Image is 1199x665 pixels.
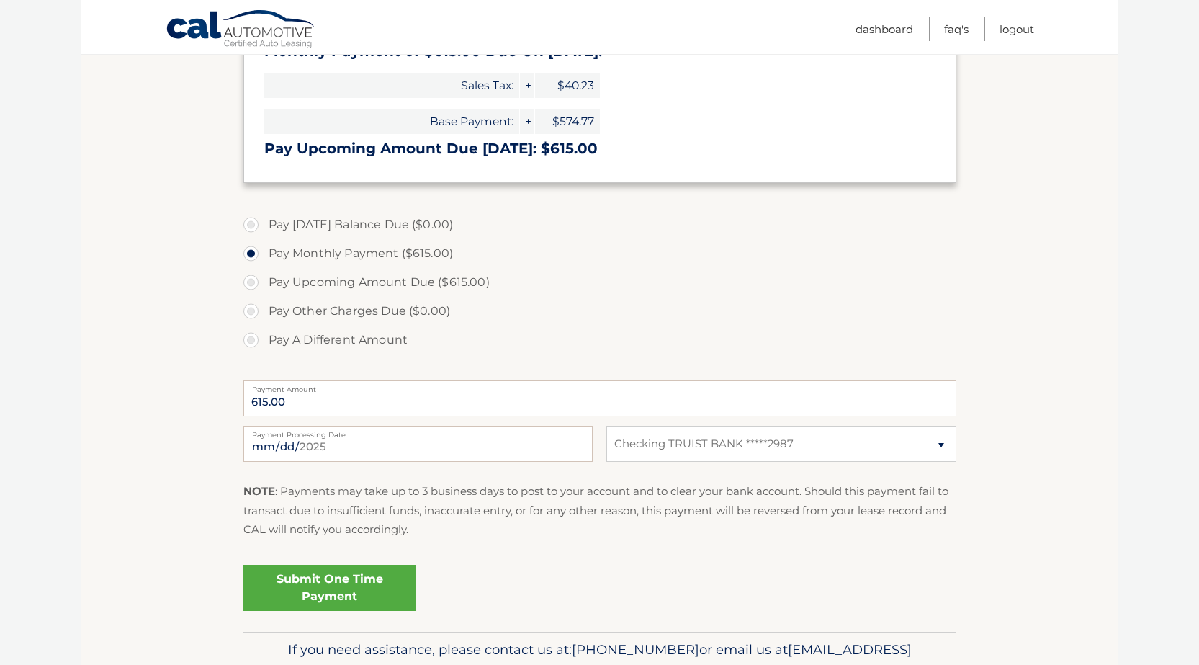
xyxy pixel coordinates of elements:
strong: NOTE [243,484,275,498]
span: + [520,73,534,98]
a: FAQ's [944,17,969,41]
span: Sales Tax: [264,73,519,98]
a: Cal Automotive [166,9,317,51]
a: Logout [1000,17,1034,41]
label: Pay A Different Amount [243,326,956,354]
a: Submit One Time Payment [243,565,416,611]
label: Pay Monthly Payment ($615.00) [243,239,956,268]
label: Pay Other Charges Due ($0.00) [243,297,956,326]
label: Pay [DATE] Balance Due ($0.00) [243,210,956,239]
span: Base Payment: [264,109,519,134]
input: Payment Amount [243,380,956,416]
span: + [520,109,534,134]
span: $40.23 [535,73,600,98]
span: [PHONE_NUMBER] [572,641,699,658]
a: Dashboard [856,17,913,41]
h3: Pay Upcoming Amount Due [DATE]: $615.00 [264,140,935,158]
label: Payment Amount [243,380,956,392]
input: Payment Date [243,426,593,462]
label: Payment Processing Date [243,426,593,437]
label: Pay Upcoming Amount Due ($615.00) [243,268,956,297]
p: : Payments may take up to 3 business days to post to your account and to clear your bank account.... [243,482,956,539]
span: $574.77 [535,109,600,134]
